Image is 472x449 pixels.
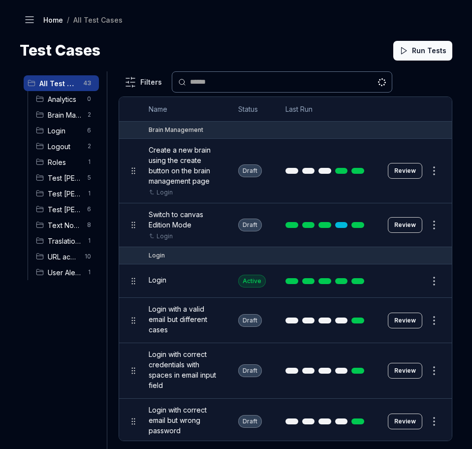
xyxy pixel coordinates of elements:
[83,266,95,278] span: 1
[238,415,262,428] div: Draft
[32,154,99,170] div: Drag to reorderRoles1
[119,298,452,343] tr: Login with a valid email but different casesDraftReview
[32,138,99,154] div: Drag to reorderLogout2
[83,172,95,184] span: 5
[32,123,99,138] div: Drag to reorderLogin6
[81,251,95,262] span: 10
[48,204,81,215] span: Test Nadia
[119,203,452,247] tr: Switch to canvas Edition ModeLoginDraftReview
[79,77,95,89] span: 43
[48,252,79,262] span: URL access
[139,97,228,122] th: Name
[388,163,422,179] button: Review
[228,97,276,122] th: Status
[32,186,99,201] div: Drag to reorderTest [PERSON_NAME]1
[388,363,422,379] button: Review
[238,275,266,288] div: Active
[119,343,452,399] tr: Login with correct credentials with spaces in email input fieldDraftReview
[32,170,99,186] div: Drag to reorderTest [PERSON_NAME]5
[32,233,99,249] div: Drag to reorderTraslations1
[48,189,81,199] span: Test Andres
[48,157,81,167] span: Roles
[39,78,77,89] span: All Test Cases
[119,399,452,444] tr: Login with correct email but wrong passwordDraftReview
[83,235,95,247] span: 1
[388,414,422,429] button: Review
[73,15,123,25] div: All Test Cases
[48,94,81,104] span: Analytics
[149,126,203,134] div: Brain Management
[119,72,168,92] button: Filters
[149,349,219,390] span: Login with correct credentials with spaces in email input field
[83,109,95,121] span: 2
[149,405,219,436] span: Login with correct email but wrong password
[43,15,63,25] a: Home
[149,209,219,230] span: Switch to canvas Edition Mode
[157,232,173,241] a: Login
[32,249,99,264] div: Drag to reorderURL access10
[119,264,452,298] tr: LoginActive
[83,125,95,136] span: 6
[48,267,81,278] span: User Alerts
[67,15,69,25] div: /
[48,110,81,120] span: Brain Management
[32,264,99,280] div: Drag to reorderUser Alerts1
[32,201,99,217] div: Drag to reorderTest [PERSON_NAME]6
[238,219,262,231] div: Draft
[83,156,95,168] span: 1
[83,93,95,105] span: 0
[119,139,452,203] tr: Create a new brain using the create button on the brain management pageLoginDraftReview
[83,140,95,152] span: 2
[238,164,262,177] div: Draft
[48,126,81,136] span: Login
[276,97,378,122] th: Last Run
[149,304,219,335] span: Login with a valid email but different cases
[48,220,81,230] span: Text Node Regression
[83,219,95,231] span: 8
[149,275,166,285] span: Login
[48,141,81,152] span: Logout
[83,188,95,199] span: 1
[238,364,262,377] div: Draft
[238,314,262,327] div: Draft
[32,107,99,123] div: Drag to reorderBrain Management2
[388,217,422,233] button: Review
[149,251,165,260] div: Login
[48,236,81,246] span: Traslations
[393,41,452,61] button: Run Tests
[32,91,99,107] div: Drag to reorderAnalytics0
[149,145,219,186] span: Create a new brain using the create button on the brain management page
[32,217,99,233] div: Drag to reorderText Node Regression8
[83,203,95,215] span: 6
[48,173,81,183] span: Test Allan
[20,39,100,62] h1: Test Cases
[388,313,422,328] button: Review
[157,188,173,197] a: Login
